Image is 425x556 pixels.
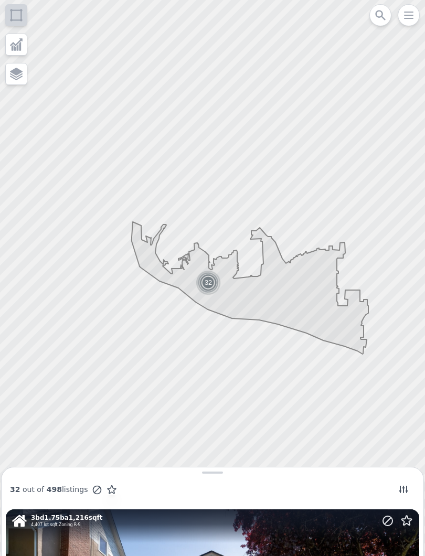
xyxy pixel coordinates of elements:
img: g1.png [196,270,221,295]
div: 3 bd 1.75 ba sqft [31,514,103,522]
span: 4,407 [31,522,42,527]
span: 498 [44,485,62,494]
span: lot sqft [31,522,58,527]
img: House [12,514,27,528]
div: , Zoning R-9 [31,522,80,528]
div: out of listings [10,484,117,495]
div: 32 [196,270,221,295]
span: 1,216 [69,514,89,521]
span: 32 [10,485,20,494]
